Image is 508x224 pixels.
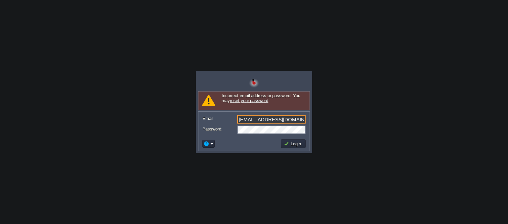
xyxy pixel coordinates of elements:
[198,91,310,110] div: Incorrect email address or password. You may .
[202,115,236,122] label: Email:
[230,98,268,103] a: reset your password
[284,141,303,147] button: Login
[202,126,236,132] label: Password:
[249,78,259,88] img: Bitss Techniques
